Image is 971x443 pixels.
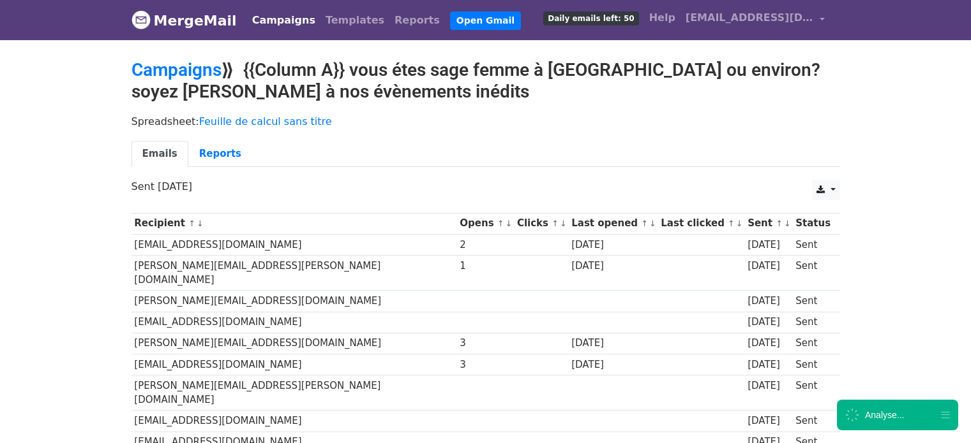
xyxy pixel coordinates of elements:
[199,115,332,127] a: Feuille de calcul sans titre
[460,259,511,273] div: 1
[188,219,195,228] a: ↑
[132,375,457,410] td: [PERSON_NAME][EMAIL_ADDRESS][PERSON_NAME][DOMAIN_NAME]
[450,11,521,30] a: Open Gmail
[132,312,457,333] td: [EMAIL_ADDRESS][DOMAIN_NAME]
[649,219,656,228] a: ↓
[644,5,681,31] a: Help
[571,336,654,351] div: [DATE]
[132,7,237,34] a: MergeMail
[538,5,644,31] a: Daily emails left: 50
[748,414,790,428] div: [DATE]
[132,354,457,375] td: [EMAIL_ADDRESS][DOMAIN_NAME]
[748,315,790,330] div: [DATE]
[132,10,151,29] img: MergeMail logo
[132,115,840,128] p: Spreadsheet:
[792,234,833,255] td: Sent
[681,5,830,35] a: [EMAIL_ADDRESS][DOMAIN_NAME]
[188,141,252,167] a: Reports
[514,213,568,234] th: Clicks
[744,213,792,234] th: Sent
[506,219,513,228] a: ↓
[132,180,840,193] p: Sent [DATE]
[552,219,559,228] a: ↑
[132,234,457,255] td: [EMAIL_ADDRESS][DOMAIN_NAME]
[736,219,743,228] a: ↓
[247,8,320,33] a: Campaigns
[784,219,791,228] a: ↓
[792,410,833,432] td: Sent
[748,336,790,351] div: [DATE]
[792,333,833,354] td: Sent
[132,333,457,354] td: [PERSON_NAME][EMAIL_ADDRESS][DOMAIN_NAME]
[460,336,511,351] div: 3
[460,358,511,372] div: 3
[658,213,745,234] th: Last clicked
[748,294,790,309] div: [DATE]
[132,141,188,167] a: Emails
[132,291,457,312] td: [PERSON_NAME][EMAIL_ADDRESS][DOMAIN_NAME]
[132,59,222,80] a: Campaigns
[460,238,511,252] div: 2
[641,219,648,228] a: ↑
[132,255,457,291] td: [PERSON_NAME][EMAIL_ADDRESS][PERSON_NAME][DOMAIN_NAME]
[571,238,654,252] div: [DATE]
[568,213,658,234] th: Last opened
[571,259,654,273] div: [DATE]
[197,219,204,228] a: ↓
[792,354,833,375] td: Sent
[748,358,790,372] div: [DATE]
[543,11,638,25] span: Daily emails left: 50
[792,312,833,333] td: Sent
[748,379,790,393] div: [DATE]
[792,375,833,410] td: Sent
[571,358,654,372] div: [DATE]
[792,255,833,291] td: Sent
[560,219,567,228] a: ↓
[320,8,389,33] a: Templates
[457,213,515,234] th: Opens
[389,8,445,33] a: Reports
[748,259,790,273] div: [DATE]
[686,10,813,25] span: [EMAIL_ADDRESS][DOMAIN_NAME]
[132,213,457,234] th: Recipient
[132,59,840,102] h2: ⟫ {{Column A}} vous étes sage femme à [GEOGRAPHIC_DATA] ou environ? soyez [PERSON_NAME] à nos évè...
[497,219,504,228] a: ↑
[792,291,833,312] td: Sent
[792,213,833,234] th: Status
[748,238,790,252] div: [DATE]
[776,219,783,228] a: ↑
[132,410,457,432] td: [EMAIL_ADDRESS][DOMAIN_NAME]
[728,219,735,228] a: ↑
